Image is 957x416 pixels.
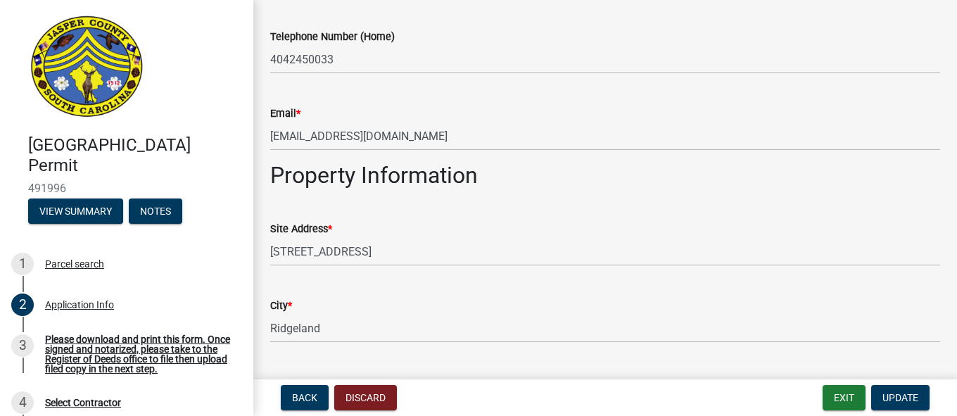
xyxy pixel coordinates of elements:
button: Exit [823,385,866,410]
span: 491996 [28,182,225,195]
div: Parcel search [45,259,104,269]
button: Discard [334,385,397,410]
label: City [270,301,292,311]
label: Telephone Number (Home) [270,32,395,42]
button: Back [281,385,329,410]
wm-modal-confirm: Notes [129,206,182,218]
label: Site Address [270,225,332,234]
wm-modal-confirm: Summary [28,206,123,218]
label: Email [270,109,300,119]
span: Update [882,392,918,403]
img: Jasper County, South Carolina [28,15,146,120]
span: Back [292,392,317,403]
button: Notes [129,198,182,224]
div: 1 [11,253,34,275]
button: Update [871,385,930,410]
div: Application Info [45,300,114,310]
h4: [GEOGRAPHIC_DATA] Permit [28,135,242,176]
button: View Summary [28,198,123,224]
div: 2 [11,294,34,316]
div: Select Contractor [45,398,121,408]
h2: Property Information [270,162,940,189]
div: Please download and print this form. Once signed and notarized, please take to the Register of De... [45,334,231,374]
div: 3 [11,334,34,357]
div: 4 [11,391,34,414]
